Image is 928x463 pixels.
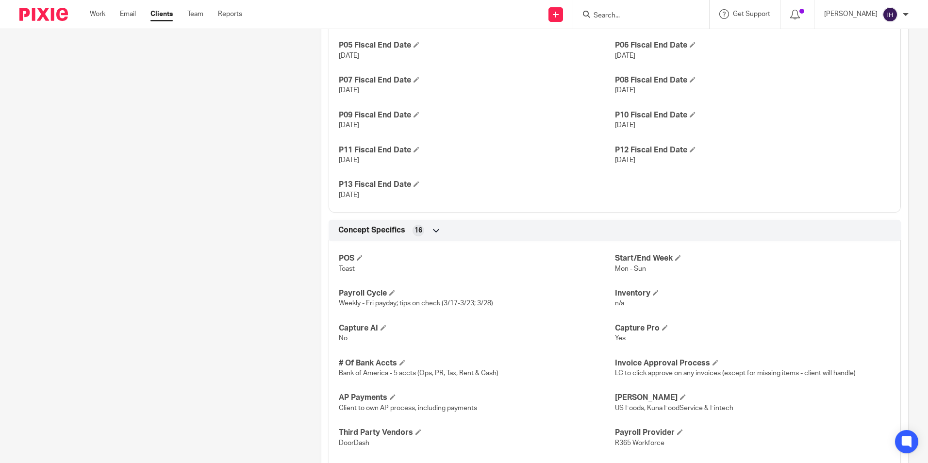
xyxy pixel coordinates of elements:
[824,9,878,19] p: [PERSON_NAME]
[19,8,68,21] img: Pixie
[339,145,614,155] h4: P11 Fiscal End Date
[615,358,891,368] h4: Invoice Approval Process
[615,253,891,264] h4: Start/End Week
[339,393,614,403] h4: AP Payments
[615,52,635,59] span: [DATE]
[339,323,614,333] h4: Capture AI
[882,7,898,22] img: svg%3E
[615,145,891,155] h4: P12 Fiscal End Date
[339,180,614,190] h4: P13 Fiscal End Date
[733,11,770,17] span: Get Support
[218,9,242,19] a: Reports
[339,253,614,264] h4: POS
[615,405,733,412] span: US Foods, Kuna FoodService & Fintech
[339,440,369,446] span: DoorDash
[615,157,635,164] span: [DATE]
[339,288,614,298] h4: Payroll Cycle
[339,300,493,307] span: Weekly - Fri payday; tips on check (3/17-3/23; 3/28)
[615,370,856,377] span: LC to click approve on any invoices (except for missing items - client will handle)
[615,87,635,94] span: [DATE]
[593,12,680,20] input: Search
[90,9,105,19] a: Work
[339,370,498,377] span: Bank of America - 5 accts (Ops, PR, Tax, Rent & Cash)
[339,87,359,94] span: [DATE]
[615,265,646,272] span: Mon - Sun
[615,288,891,298] h4: Inventory
[339,265,355,272] span: Toast
[615,335,626,342] span: Yes
[339,157,359,164] span: [DATE]
[615,110,891,120] h4: P10 Fiscal End Date
[615,440,664,446] span: R365 Workforce
[615,323,891,333] h4: Capture Pro
[339,75,614,85] h4: P07 Fiscal End Date
[339,110,614,120] h4: P09 Fiscal End Date
[339,40,614,50] h4: P05 Fiscal End Date
[339,192,359,198] span: [DATE]
[615,40,891,50] h4: P06 Fiscal End Date
[339,52,359,59] span: [DATE]
[339,358,614,368] h4: # Of Bank Accts
[187,9,203,19] a: Team
[120,9,136,19] a: Email
[615,428,891,438] h4: Payroll Provider
[339,122,359,129] span: [DATE]
[339,405,477,412] span: Client to own AP process, including payments
[615,122,635,129] span: [DATE]
[615,300,624,307] span: n/a
[339,428,614,438] h4: Third Party Vendors
[339,335,348,342] span: No
[338,225,405,235] span: Concept Specifics
[615,393,891,403] h4: [PERSON_NAME]
[414,226,422,235] span: 16
[615,75,891,85] h4: P08 Fiscal End Date
[150,9,173,19] a: Clients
